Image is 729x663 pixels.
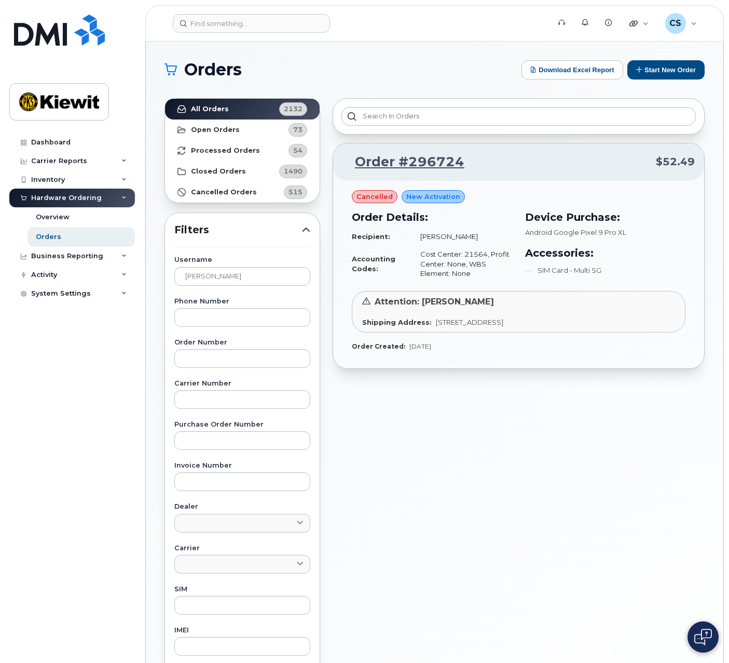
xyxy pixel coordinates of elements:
label: SIM [174,586,310,593]
span: [STREET_ADDRESS] [436,318,503,326]
h3: Device Purchase: [525,209,686,225]
span: Android Google Pixel 9 Pro XL [525,228,626,236]
strong: Open Orders [191,126,240,134]
strong: Processed Orders [191,147,260,155]
h3: Order Details: [352,209,513,225]
a: Order #296724 [342,153,464,171]
span: Attention: [PERSON_NAME] [375,297,494,307]
span: 73 [293,125,302,135]
button: Start New Order [627,60,705,79]
label: Invoice Number [174,462,310,469]
strong: Accounting Codes: [352,255,395,273]
span: 2132 [284,104,302,114]
strong: Recipient: [352,232,390,241]
span: 515 [288,187,302,197]
strong: Shipping Address: [362,318,432,326]
span: 54 [293,145,302,155]
td: Cost Center: 21564, Profit Center: None, WBS Element: None [411,245,512,283]
label: Carrier [174,545,310,552]
a: Open Orders73 [165,120,320,140]
span: New Activation [406,192,460,202]
strong: Cancelled Orders [191,188,257,196]
strong: Order Created: [352,342,405,350]
span: $52.49 [656,154,695,169]
span: Orders [184,62,242,77]
td: [PERSON_NAME] [411,228,512,246]
h3: Accessories: [525,245,686,261]
label: IMEI [174,627,310,634]
img: Open chat [694,629,712,645]
a: Cancelled Orders515 [165,182,320,203]
label: Purchase Order Number [174,421,310,428]
label: Phone Number [174,298,310,305]
strong: All Orders [191,105,229,113]
label: Order Number [174,339,310,346]
span: [DATE] [409,342,431,350]
a: All Orders2132 [165,99,320,120]
span: cancelled [356,192,393,202]
strong: Closed Orders [191,167,246,176]
a: Closed Orders1490 [165,161,320,182]
input: Search in orders [341,107,696,126]
button: Download Excel Report [521,60,623,79]
label: Dealer [174,503,310,510]
li: SIM Card - Multi 5G [525,266,686,275]
span: Filters [174,222,302,237]
a: Processed Orders54 [165,140,320,161]
label: Carrier Number [174,380,310,387]
label: Username [174,257,310,263]
span: 1490 [284,166,302,176]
